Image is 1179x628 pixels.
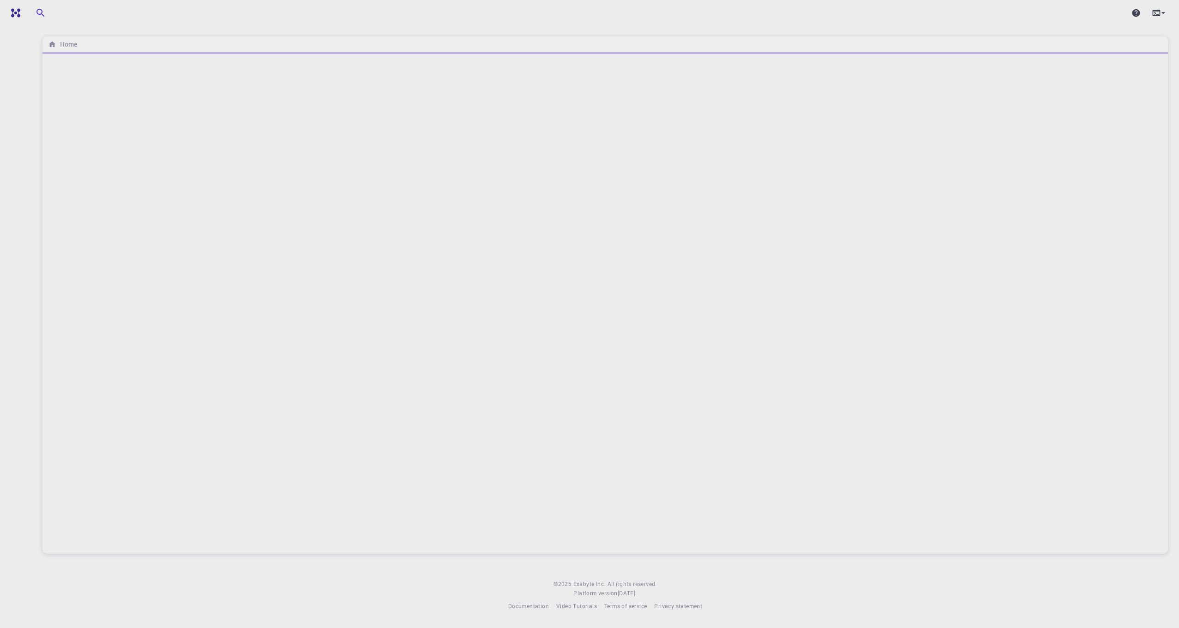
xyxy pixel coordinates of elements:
span: Video Tutorials [556,602,597,610]
a: Terms of service [604,602,647,611]
span: Privacy statement [654,602,702,610]
h6: Home [56,39,77,49]
span: Platform version [573,589,617,598]
a: Video Tutorials [556,602,597,611]
span: [DATE] . [618,589,637,597]
span: Documentation [508,602,549,610]
a: [DATE]. [618,589,637,598]
span: © 2025 [553,580,573,589]
span: Exabyte Inc. [573,580,606,587]
a: Documentation [508,602,549,611]
span: All rights reserved. [608,580,657,589]
img: logo [7,8,20,18]
a: Privacy statement [654,602,702,611]
span: Terms of service [604,602,647,610]
a: Exabyte Inc. [573,580,606,589]
nav: breadcrumb [46,39,79,49]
